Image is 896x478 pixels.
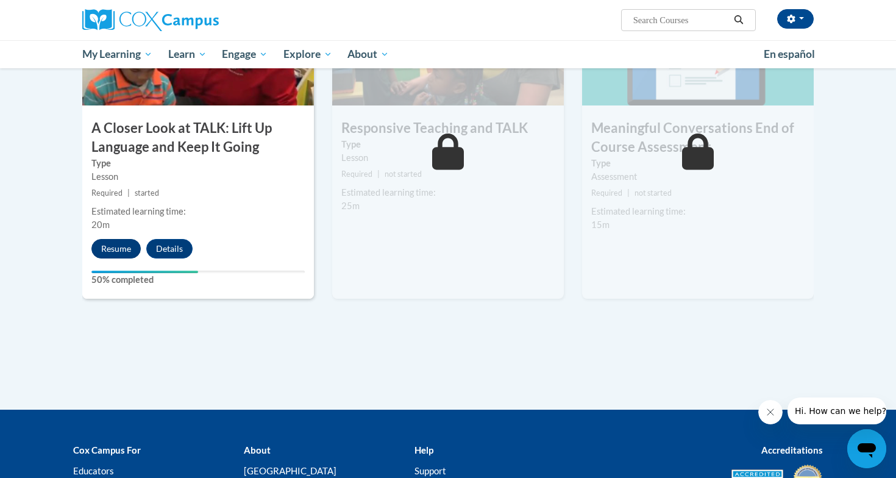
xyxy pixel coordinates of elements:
[591,170,805,184] div: Assessment
[788,398,886,424] iframe: Message from company
[730,13,748,27] button: Search
[91,271,198,273] div: Your progress
[82,9,314,31] a: Cox Campus
[341,186,555,199] div: Estimated learning time:
[332,119,564,138] h3: Responsive Teaching and TALK
[91,170,305,184] div: Lesson
[414,444,433,455] b: Help
[244,465,336,476] a: [GEOGRAPHIC_DATA]
[160,40,215,68] a: Learn
[632,13,730,27] input: Search Courses
[340,40,397,68] a: About
[276,40,340,68] a: Explore
[73,465,114,476] a: Educators
[627,188,630,198] span: |
[168,47,207,62] span: Learn
[91,219,110,230] span: 20m
[91,157,305,170] label: Type
[414,465,446,476] a: Support
[341,169,372,179] span: Required
[82,119,314,157] h3: A Closer Look at TALK: Lift Up Language and Keep It Going
[341,138,555,151] label: Type
[761,444,823,455] b: Accreditations
[73,444,141,455] b: Cox Campus For
[847,429,886,468] iframe: Button to launch messaging window
[91,188,123,198] span: Required
[341,201,360,211] span: 25m
[341,151,555,165] div: Lesson
[135,188,159,198] span: started
[91,239,141,259] button: Resume
[283,47,332,62] span: Explore
[91,273,305,287] label: 50% completed
[244,444,271,455] b: About
[591,157,805,170] label: Type
[64,40,832,68] div: Main menu
[777,9,814,29] button: Account Settings
[635,188,672,198] span: not started
[146,239,193,259] button: Details
[756,41,823,67] a: En español
[591,219,610,230] span: 15m
[764,48,815,60] span: En español
[758,400,783,424] iframe: Close message
[214,40,276,68] a: Engage
[91,205,305,218] div: Estimated learning time:
[82,47,152,62] span: My Learning
[591,205,805,218] div: Estimated learning time:
[82,9,219,31] img: Cox Campus
[222,47,268,62] span: Engage
[347,47,389,62] span: About
[74,40,160,68] a: My Learning
[377,169,380,179] span: |
[385,169,422,179] span: not started
[127,188,130,198] span: |
[582,119,814,157] h3: Meaningful Conversations End of Course Assessment
[591,188,622,198] span: Required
